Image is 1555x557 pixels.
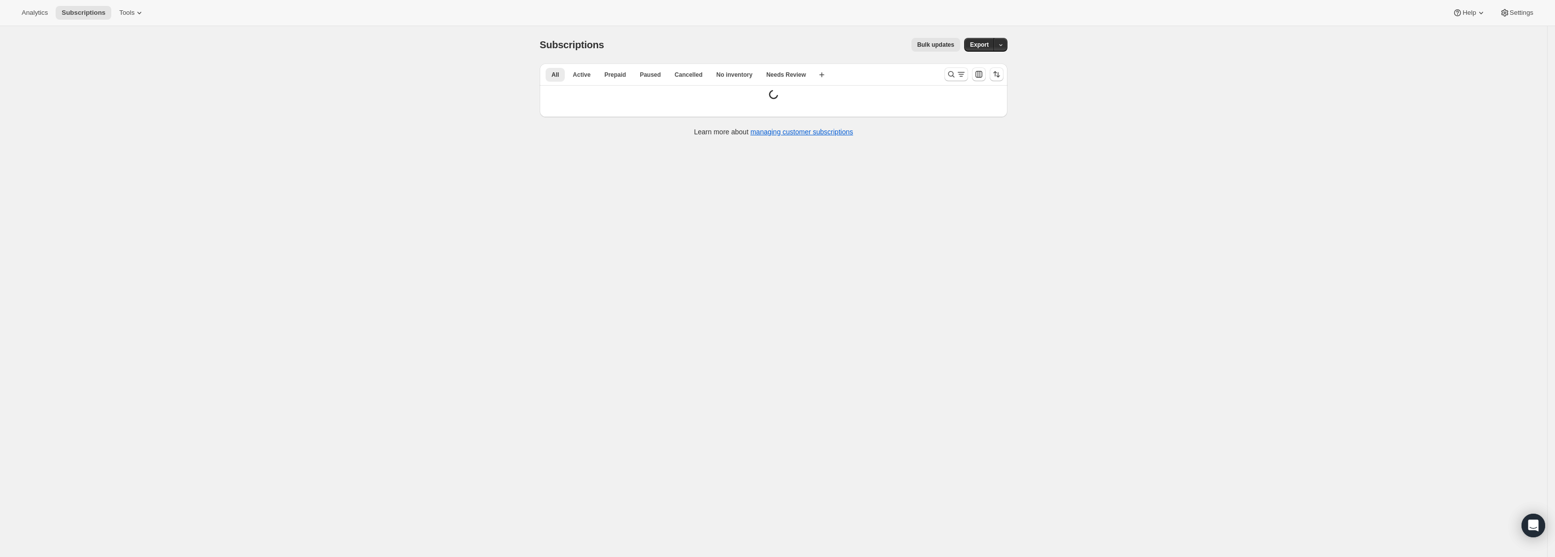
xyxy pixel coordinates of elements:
[675,71,703,79] span: Cancelled
[604,71,626,79] span: Prepaid
[1510,9,1533,17] span: Settings
[1522,514,1545,537] div: Open Intercom Messenger
[911,38,960,52] button: Bulk updates
[694,127,853,137] p: Learn more about
[750,128,853,136] a: managing customer subscriptions
[814,68,830,82] button: Create new view
[62,9,105,17] span: Subscriptions
[944,67,968,81] button: Search and filter results
[119,9,134,17] span: Tools
[990,67,1004,81] button: Sort the results
[551,71,559,79] span: All
[1462,9,1476,17] span: Help
[22,9,48,17] span: Analytics
[716,71,752,79] span: No inventory
[540,39,604,50] span: Subscriptions
[917,41,954,49] span: Bulk updates
[970,41,989,49] span: Export
[16,6,54,20] button: Analytics
[573,71,590,79] span: Active
[640,71,661,79] span: Paused
[1494,6,1539,20] button: Settings
[964,38,995,52] button: Export
[56,6,111,20] button: Subscriptions
[766,71,806,79] span: Needs Review
[113,6,150,20] button: Tools
[1447,6,1491,20] button: Help
[972,67,986,81] button: Customize table column order and visibility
